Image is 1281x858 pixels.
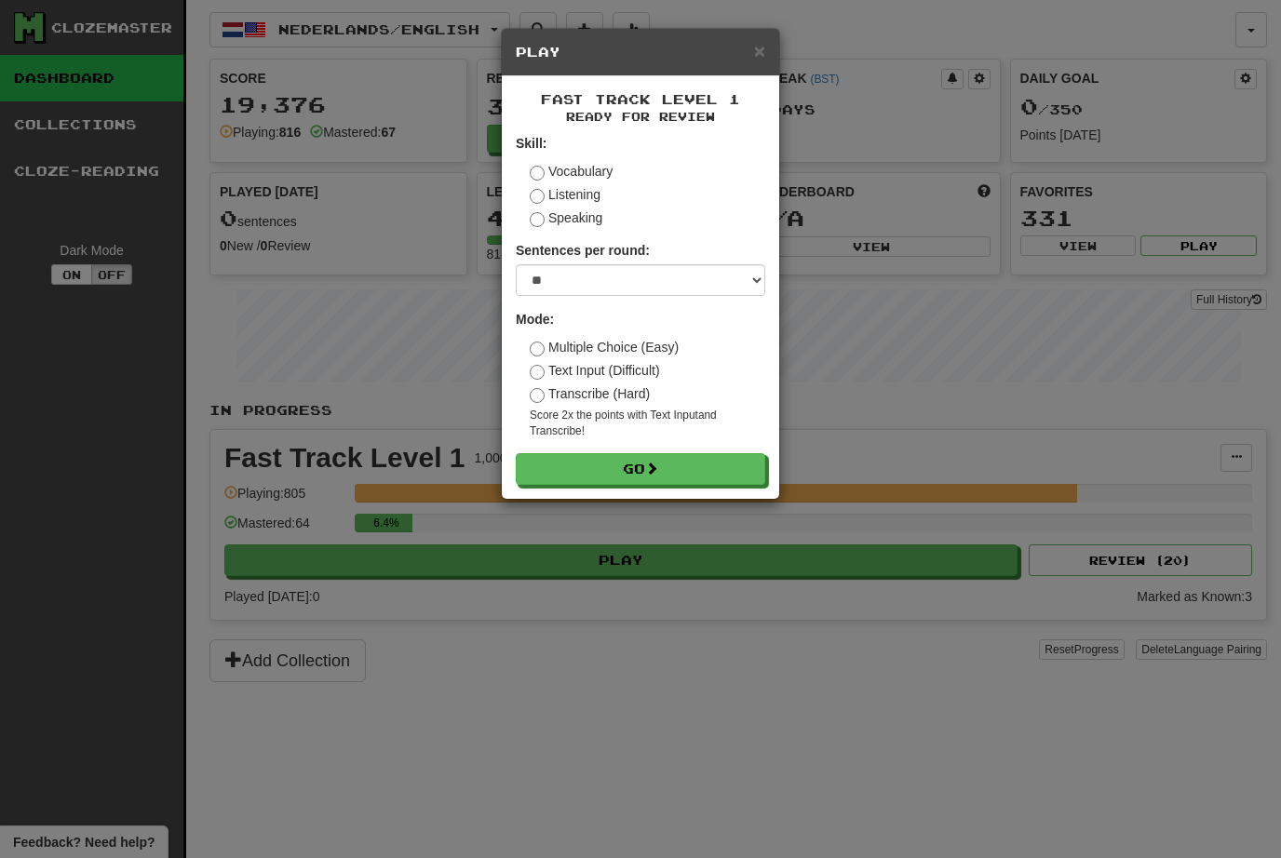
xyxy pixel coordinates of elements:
small: Score 2x the points with Text Input and Transcribe ! [530,408,765,439]
label: Text Input (Difficult) [530,361,660,380]
input: Speaking [530,212,545,227]
label: Listening [530,185,600,204]
input: Transcribe (Hard) [530,388,545,403]
strong: Skill: [516,136,546,151]
label: Multiple Choice (Easy) [530,338,679,356]
h5: Play [516,43,765,61]
input: Vocabulary [530,166,545,181]
input: Listening [530,189,545,204]
input: Multiple Choice (Easy) [530,342,545,356]
button: Go [516,453,765,485]
label: Vocabulary [530,162,613,181]
strong: Mode: [516,312,554,327]
span: × [754,40,765,61]
input: Text Input (Difficult) [530,365,545,380]
small: Ready for Review [516,109,765,125]
label: Transcribe (Hard) [530,384,650,403]
button: Close [754,41,765,60]
span: Fast Track Level 1 [541,91,740,107]
label: Sentences per round: [516,241,650,260]
label: Speaking [530,208,602,227]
